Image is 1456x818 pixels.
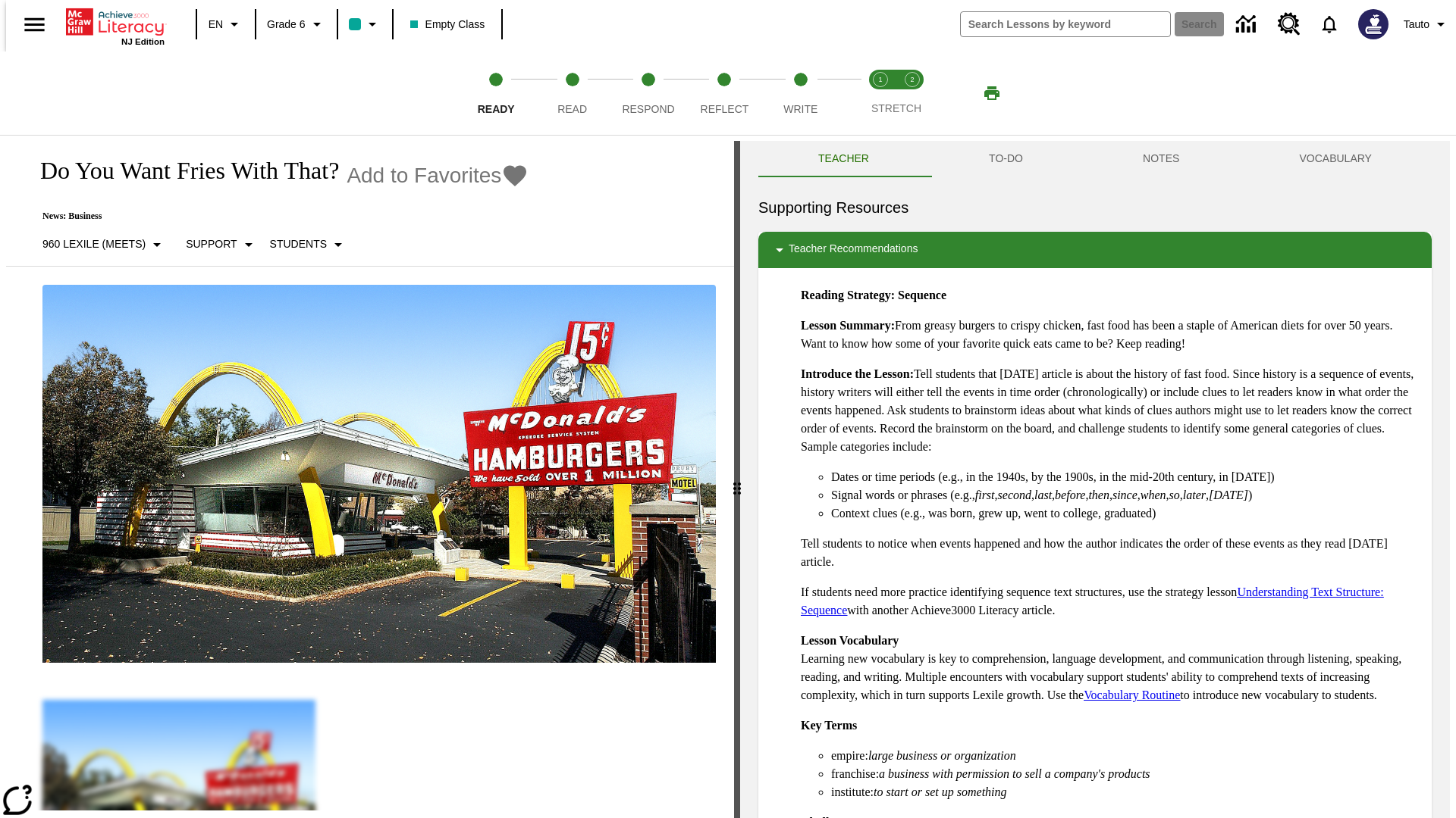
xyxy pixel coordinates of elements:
p: From greasy burgers to crispy chicken, fast food has been a staple of American diets for over 50 ... [801,317,1420,353]
img: Avatar [1358,9,1389,39]
strong: Key Terms [801,719,857,732]
button: Select Lexile, 960 Lexile (Meets) [36,231,172,258]
span: Respond [622,103,674,115]
p: Students [270,236,327,252]
div: Instructional Panel Tabs [758,141,1432,177]
em: later [1183,489,1206,501]
li: Dates or time periods (e.g., in the 1940s, by the 1900s, in the mid-20th century, in [DATE]) [831,468,1420,486]
h6: Supporting Resources [758,195,1432,220]
em: first [975,489,995,501]
button: VOCABULARY [1239,141,1432,177]
span: Write [783,103,817,115]
button: Add to Favorites - Do You Want Fries With That? [347,162,529,189]
strong: Lesson Vocabulary [801,634,899,647]
button: Print [968,80,1016,107]
button: Ready step 1 of 5 [452,52,540,135]
button: Reflect step 4 of 5 [680,52,768,135]
p: News: Business [24,211,529,222]
span: Empty Class [410,17,485,33]
span: Ready [478,103,515,115]
li: Context clues (e.g., was born, grew up, went to college, graduated) [831,504,1420,523]
em: then [1088,489,1109,501]
em: second [998,489,1031,501]
button: Class color is teal. Change class color [343,11,388,38]
button: Write step 5 of 5 [757,52,845,135]
button: Read step 2 of 5 [528,52,616,135]
button: TO-DO [929,141,1083,177]
button: NOTES [1083,141,1239,177]
button: Respond step 3 of 5 [604,52,692,135]
button: Scaffolds, Support [180,231,263,258]
button: Profile/Settings [1398,11,1456,38]
div: Home [66,5,165,46]
div: Press Enter or Spacebar and then press right and left arrow keys to move the slider [734,141,740,818]
span: Reflect [701,103,749,115]
span: Read [557,103,587,115]
text: 1 [878,76,882,83]
button: Language: EN, Select a language [202,11,250,38]
em: so [1169,489,1180,501]
em: a business with permission to sell a company's products [879,767,1150,780]
span: EN [209,17,223,33]
p: Support [186,236,237,252]
h1: Do You Want Fries With That? [24,157,339,185]
a: Vocabulary Routine [1084,688,1180,701]
p: 960 Lexile (Meets) [42,236,146,252]
a: Data Center [1227,4,1269,45]
div: reading [6,141,734,810]
div: Teacher Recommendations [758,232,1432,268]
span: Grade 6 [267,17,306,33]
strong: Sequence [898,289,946,301]
button: Teacher [758,141,929,177]
li: empire: [831,747,1420,765]
button: Select a new avatar [1349,5,1398,44]
span: Tauto [1404,17,1429,33]
a: Understanding Text Structure: Sequence [801,585,1384,617]
strong: Reading Strategy: [801,289,895,301]
em: since [1112,489,1137,501]
em: before [1055,489,1085,501]
em: last [1034,489,1052,501]
em: when [1141,489,1166,501]
p: Learning new vocabulary is key to comprehension, language development, and communication through ... [801,632,1420,704]
li: institute: [831,783,1420,801]
button: Open side menu [12,2,57,47]
em: to start or set up something [874,785,1007,798]
button: Stretch Read step 1 of 2 [858,52,902,135]
span: NJ Edition [121,37,165,46]
p: Teacher Recommendations [789,241,918,259]
p: Tell students to notice when events happened and how the author indicates the order of these even... [801,535,1420,571]
li: franchise: [831,765,1420,783]
strong: Lesson Summary: [801,319,895,332]
img: One of the first McDonald's stores, with the iconic red sign and golden arches. [42,285,716,663]
a: Resource Center, Will open in new tab [1269,4,1310,45]
li: Signal words or phrases (e.g., , , , , , , , , , ) [831,486,1420,504]
text: 2 [910,76,914,83]
span: STRETCH [871,102,921,114]
input: search field [961,12,1170,36]
p: If students need more practice identifying sequence text structures, use the strategy lesson with... [801,583,1420,620]
a: Notifications [1310,5,1349,44]
em: [DATE] [1209,489,1248,501]
button: Select Student [264,231,353,258]
button: Stretch Respond step 2 of 2 [890,52,934,135]
p: Tell students that [DATE] article is about the history of fast food. Since history is a sequence ... [801,365,1420,456]
div: activity [740,141,1450,818]
span: Add to Favorites [347,164,501,188]
strong: Introduce the Lesson: [801,367,914,380]
em: large business or organization [868,749,1016,762]
button: Grade: Grade 6, Select a grade [261,11,332,38]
